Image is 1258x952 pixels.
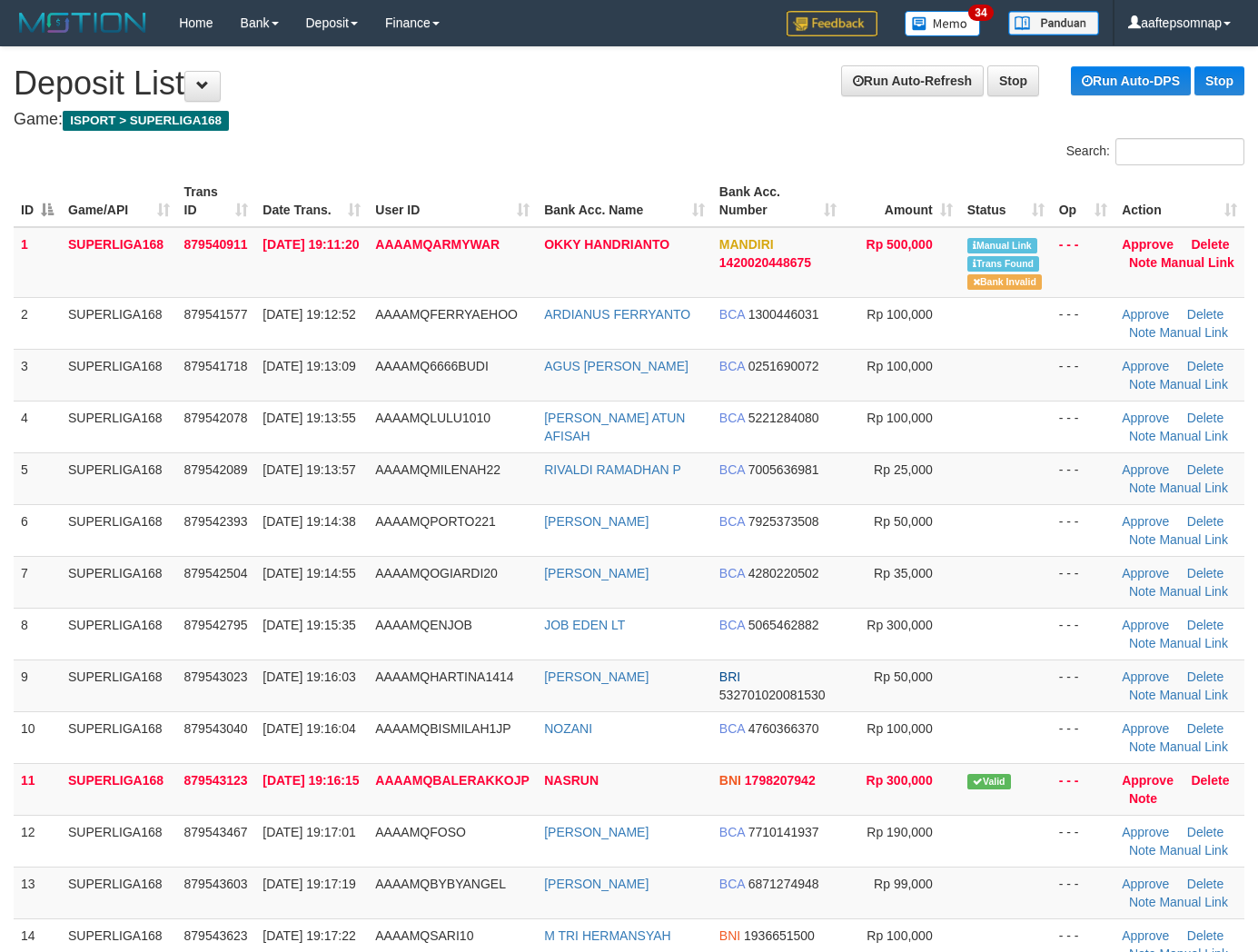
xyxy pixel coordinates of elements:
input: Search: [1115,138,1244,165]
span: 879542504 [184,566,248,580]
a: Manual Link [1159,688,1228,702]
span: BNI [719,928,740,943]
a: Approve [1122,928,1169,943]
th: ID: activate to sort column descending [14,175,61,227]
a: [PERSON_NAME] [544,669,649,684]
a: Approve [1122,462,1169,477]
span: Copy 7005636981 to clipboard [748,462,819,477]
th: User ID: activate to sort column ascending [368,175,537,227]
a: [PERSON_NAME] [544,566,649,580]
th: Action: activate to sort column ascending [1114,175,1244,227]
span: AAAAMQBALERAKKOJP [375,773,530,788]
a: Delete [1187,359,1223,373]
span: [DATE] 19:17:01 [262,825,355,839]
a: Note [1129,843,1156,858]
span: Copy 7925373508 to clipboard [748,514,819,529]
a: Manual Link [1159,636,1228,650]
span: 879542078 [184,411,248,425]
span: Rp 50,000 [874,514,933,529]
td: SUPERLIGA168 [61,297,177,349]
span: AAAAMQENJOB [375,618,472,632]
td: - - - [1052,867,1114,918]
span: 879542089 [184,462,248,477]
img: panduan.png [1008,11,1099,35]
span: [DATE] 19:16:03 [262,669,355,684]
span: [DATE] 19:12:52 [262,307,355,322]
a: Note [1129,429,1156,443]
td: 2 [14,297,61,349]
a: Delete [1187,566,1223,580]
a: Approve [1122,307,1169,322]
td: 11 [14,763,61,815]
span: BCA [719,877,745,891]
span: 879543123 [184,773,248,788]
span: AAAAMQFOSO [375,825,466,839]
td: 1 [14,227,61,298]
td: - - - [1052,556,1114,608]
a: JOB EDEN LT [544,618,625,632]
a: Manual Link [1159,532,1228,547]
span: BCA [719,359,745,373]
span: BCA [719,618,745,632]
td: SUPERLIGA168 [61,608,177,659]
span: 879543603 [184,877,248,891]
span: BCA [719,462,745,477]
td: SUPERLIGA168 [61,556,177,608]
span: Copy 1936651500 to clipboard [744,928,815,943]
a: M TRI HERMANSYAH [544,928,671,943]
span: Rp 500,000 [867,237,933,252]
a: Delete [1187,462,1223,477]
a: Approve [1122,669,1169,684]
span: AAAAMQBYBYANGEL [375,877,506,891]
span: BCA [719,721,745,736]
td: 8 [14,608,61,659]
td: 7 [14,556,61,608]
a: Note [1129,481,1156,495]
a: Delete [1187,877,1223,891]
a: Run Auto-Refresh [841,65,984,96]
a: Delete [1187,721,1223,736]
a: Manual Link [1159,895,1228,909]
span: [DATE] 19:16:04 [262,721,355,736]
span: [DATE] 19:14:55 [262,566,355,580]
td: 10 [14,711,61,763]
img: Feedback.jpg [787,11,877,36]
span: Copy 4280220502 to clipboard [748,566,819,580]
td: 12 [14,815,61,867]
a: Note [1129,688,1156,702]
span: AAAAMQBISMILAH1JP [375,721,510,736]
td: 9 [14,659,61,711]
img: Button%20Memo.svg [905,11,981,36]
span: [DATE] 19:15:35 [262,618,355,632]
span: 879542393 [184,514,248,529]
a: Note [1129,532,1156,547]
span: BNI [719,773,741,788]
span: Copy 532701020081530 to clipboard [719,688,826,702]
span: Copy 1798207942 to clipboard [745,773,816,788]
a: [PERSON_NAME] [544,514,649,529]
span: [DATE] 19:17:19 [262,877,355,891]
label: Search: [1066,138,1244,165]
span: Rp 50,000 [874,669,933,684]
span: Manually Linked [967,238,1037,253]
a: RIVALDI RAMADHAN P [544,462,681,477]
span: 879542795 [184,618,248,632]
span: AAAAMQARMYWAR [375,237,500,252]
a: Delete [1191,773,1229,788]
td: 3 [14,349,61,401]
a: Delete [1187,825,1223,839]
a: Approve [1122,721,1169,736]
th: Bank Acc. Number: activate to sort column ascending [712,175,844,227]
th: Trans ID: activate to sort column ascending [177,175,256,227]
span: AAAAMQLULU1010 [375,411,490,425]
span: AAAAMQMILENAH22 [375,462,500,477]
td: - - - [1052,452,1114,504]
a: Delete [1187,411,1223,425]
span: [DATE] 19:17:22 [262,928,355,943]
td: - - - [1052,608,1114,659]
span: Similar transaction found [967,256,1040,272]
span: Rp 100,000 [867,359,932,373]
span: Rp 190,000 [867,825,932,839]
a: [PERSON_NAME] [544,877,649,891]
td: - - - [1052,401,1114,452]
